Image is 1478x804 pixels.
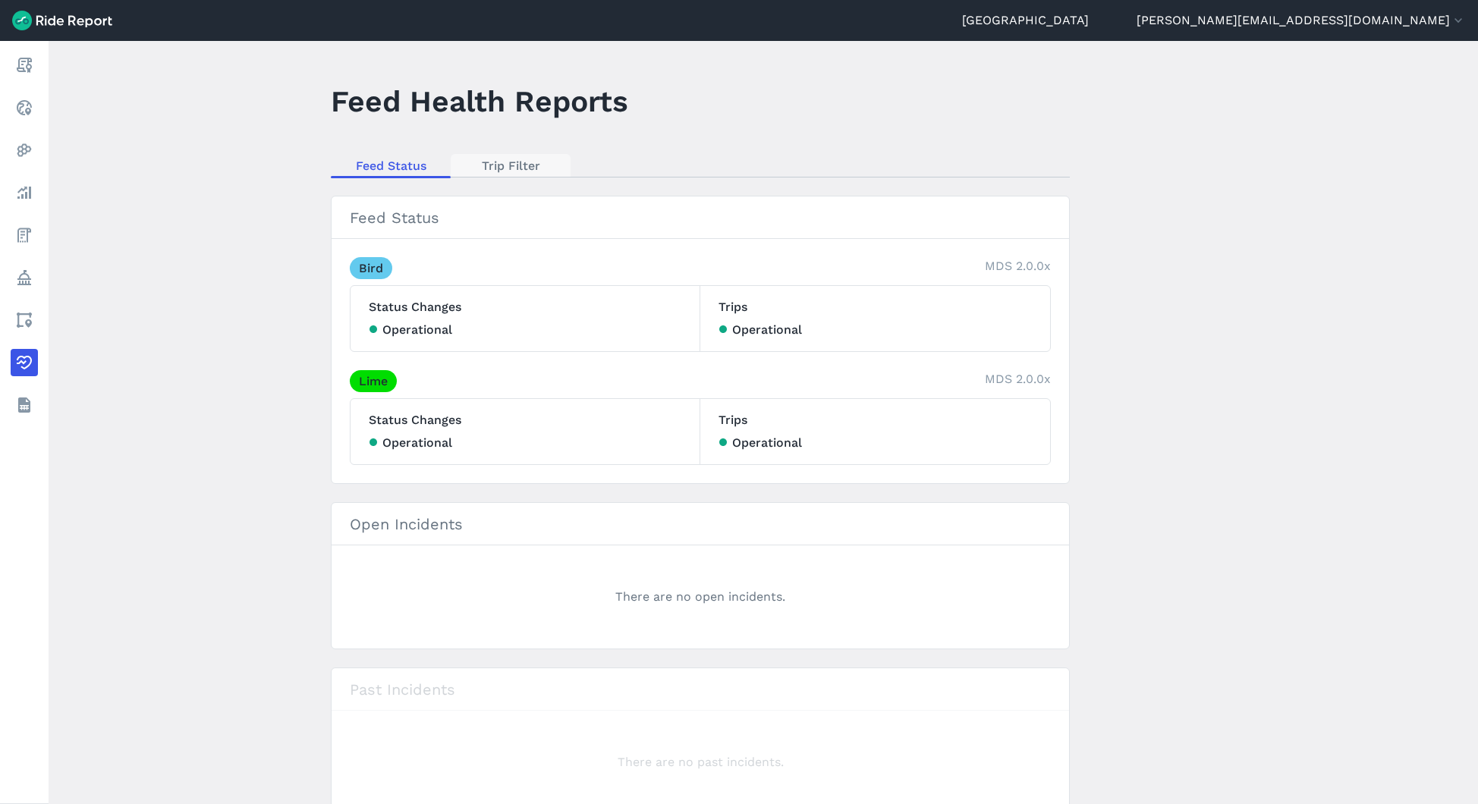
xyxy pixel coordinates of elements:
[11,264,38,291] a: Policy
[11,52,38,79] a: Report
[11,94,38,121] a: Realtime
[11,137,38,164] a: Heatmaps
[332,668,1069,711] h2: Past Incidents
[719,434,1032,452] div: Operational
[11,391,38,419] a: Datasets
[11,221,38,249] a: Fees
[1137,11,1466,30] button: [PERSON_NAME][EMAIL_ADDRESS][DOMAIN_NAME]
[700,286,1050,351] div: Trips
[12,11,112,30] img: Ride Report
[331,154,451,177] a: Feed Status
[451,154,571,177] a: Trip Filter
[332,196,1069,239] h2: Feed Status
[985,370,1051,392] div: MDS 2.0.0x
[369,321,681,339] div: Operational
[331,80,628,122] h1: Feed Health Reports
[351,399,700,464] div: Status Changes
[985,257,1051,279] div: MDS 2.0.0x
[962,11,1089,30] a: [GEOGRAPHIC_DATA]
[350,564,1051,630] div: There are no open incidents.
[351,286,700,351] div: Status Changes
[11,306,38,334] a: Areas
[332,503,1069,545] h2: Open Incidents
[11,179,38,206] a: Analyze
[719,321,1032,339] div: Operational
[350,257,392,279] a: Bird
[369,434,681,452] div: Operational
[11,349,38,376] a: Health
[700,399,1050,464] div: Trips
[350,370,397,392] a: Lime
